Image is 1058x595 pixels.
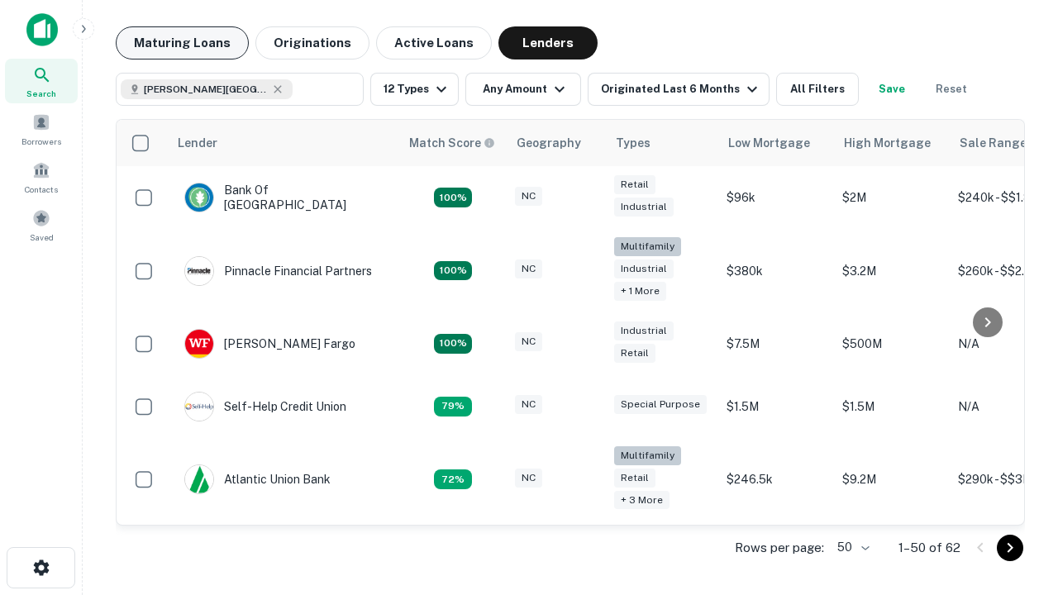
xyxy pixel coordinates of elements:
[925,73,978,106] button: Reset
[409,134,495,152] div: Capitalize uses an advanced AI algorithm to match your search with the best lender. The match sco...
[844,133,931,153] div: High Mortgage
[718,229,834,312] td: $380k
[5,202,78,247] a: Saved
[776,73,859,106] button: All Filters
[898,538,960,558] p: 1–50 of 62
[5,107,78,151] a: Borrowers
[434,261,472,281] div: Matching Properties: 25, hasApolloMatch: undefined
[184,329,355,359] div: [PERSON_NAME] Fargo
[507,120,606,166] th: Geography
[831,535,872,559] div: 50
[25,183,58,196] span: Contacts
[834,229,950,312] td: $3.2M
[185,465,213,493] img: picture
[960,133,1027,153] div: Sale Range
[614,491,670,510] div: + 3 more
[834,120,950,166] th: High Mortgage
[614,198,674,217] div: Industrial
[434,469,472,489] div: Matching Properties: 10, hasApolloMatch: undefined
[185,183,213,212] img: picture
[614,237,681,256] div: Multifamily
[614,395,707,414] div: Special Purpose
[185,330,213,358] img: picture
[515,469,542,488] div: NC
[515,187,542,206] div: NC
[718,375,834,438] td: $1.5M
[21,135,61,148] span: Borrowers
[184,256,372,286] div: Pinnacle Financial Partners
[865,73,918,106] button: Save your search to get updates of matches that match your search criteria.
[515,332,542,351] div: NC
[718,438,834,521] td: $246.5k
[718,166,834,229] td: $96k
[614,469,655,488] div: Retail
[370,73,459,106] button: 12 Types
[434,188,472,207] div: Matching Properties: 14, hasApolloMatch: undefined
[515,395,542,414] div: NC
[498,26,598,59] button: Lenders
[614,446,681,465] div: Multifamily
[718,120,834,166] th: Low Mortgage
[399,120,507,166] th: Capitalize uses an advanced AI algorithm to match your search with the best lender. The match sco...
[184,183,383,212] div: Bank Of [GEOGRAPHIC_DATA]
[465,73,581,106] button: Any Amount
[255,26,369,59] button: Originations
[376,26,492,59] button: Active Loans
[26,87,56,100] span: Search
[409,134,492,152] h6: Match Score
[606,120,718,166] th: Types
[185,257,213,285] img: picture
[834,438,950,521] td: $9.2M
[178,133,217,153] div: Lender
[116,26,249,59] button: Maturing Loans
[834,375,950,438] td: $1.5M
[601,79,762,99] div: Originated Last 6 Months
[614,175,655,194] div: Retail
[614,344,655,363] div: Retail
[614,282,666,301] div: + 1 more
[614,321,674,340] div: Industrial
[185,393,213,421] img: picture
[184,392,346,421] div: Self-help Credit Union
[517,133,581,153] div: Geography
[30,231,54,244] span: Saved
[5,59,78,103] a: Search
[997,535,1023,561] button: Go to next page
[728,133,810,153] div: Low Mortgage
[434,397,472,416] div: Matching Properties: 11, hasApolloMatch: undefined
[614,259,674,278] div: Industrial
[26,13,58,46] img: capitalize-icon.png
[834,312,950,375] td: $500M
[834,166,950,229] td: $2M
[184,464,331,494] div: Atlantic Union Bank
[735,538,824,558] p: Rows per page:
[616,133,651,153] div: Types
[434,334,472,354] div: Matching Properties: 14, hasApolloMatch: undefined
[718,312,834,375] td: $7.5M
[168,120,399,166] th: Lender
[515,259,542,278] div: NC
[144,82,268,97] span: [PERSON_NAME][GEOGRAPHIC_DATA], [GEOGRAPHIC_DATA]
[5,155,78,199] a: Contacts
[588,73,770,106] button: Originated Last 6 Months
[975,410,1058,489] iframe: Chat Widget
